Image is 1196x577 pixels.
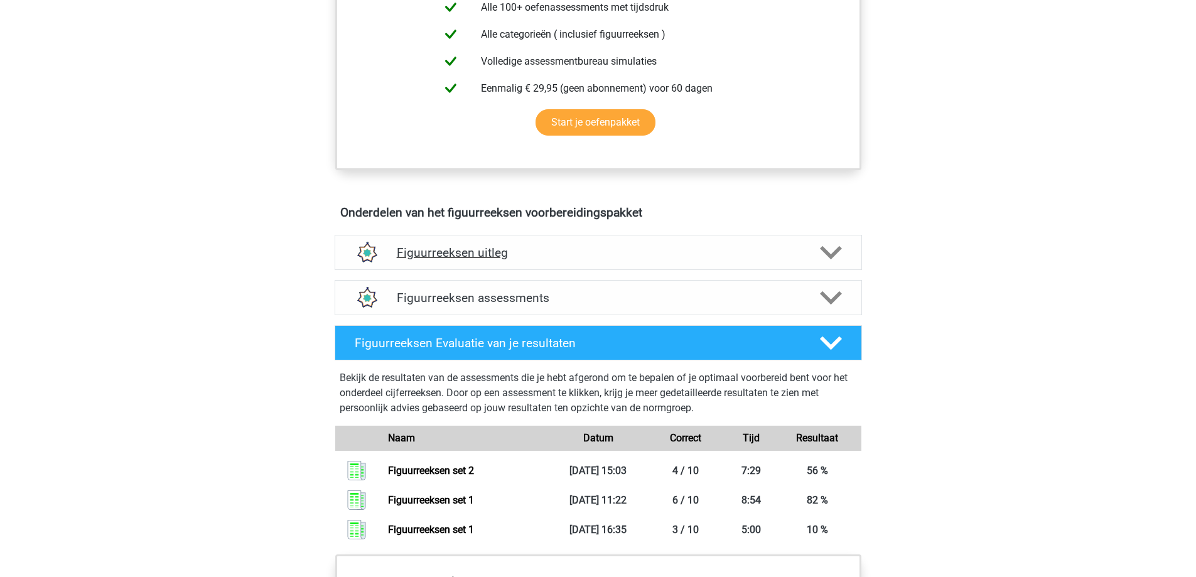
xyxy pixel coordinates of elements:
a: Figuurreeksen set 1 [388,524,474,536]
div: Resultaat [773,431,861,446]
h4: Figuurreeksen Evaluatie van je resultaten [355,336,800,350]
div: Naam [379,431,554,446]
div: Correct [642,431,730,446]
a: Figuurreeksen Evaluatie van je resultaten [330,325,867,360]
p: Bekijk de resultaten van de assessments die je hebt afgerond om te bepalen of je optimaal voorber... [340,370,857,416]
h4: Onderdelen van het figuurreeksen voorbereidingspakket [340,205,856,220]
img: figuurreeksen assessments [350,282,382,314]
div: Tijd [730,431,773,446]
h4: Figuurreeksen assessments [397,291,800,305]
a: uitleg Figuurreeksen uitleg [330,235,867,270]
div: Datum [554,431,642,446]
a: Figuurreeksen set 1 [388,494,474,506]
a: Figuurreeksen set 2 [388,465,474,477]
h4: Figuurreeksen uitleg [397,245,800,260]
img: figuurreeksen uitleg [350,237,382,269]
a: Start je oefenpakket [536,109,655,136]
a: assessments Figuurreeksen assessments [330,280,867,315]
